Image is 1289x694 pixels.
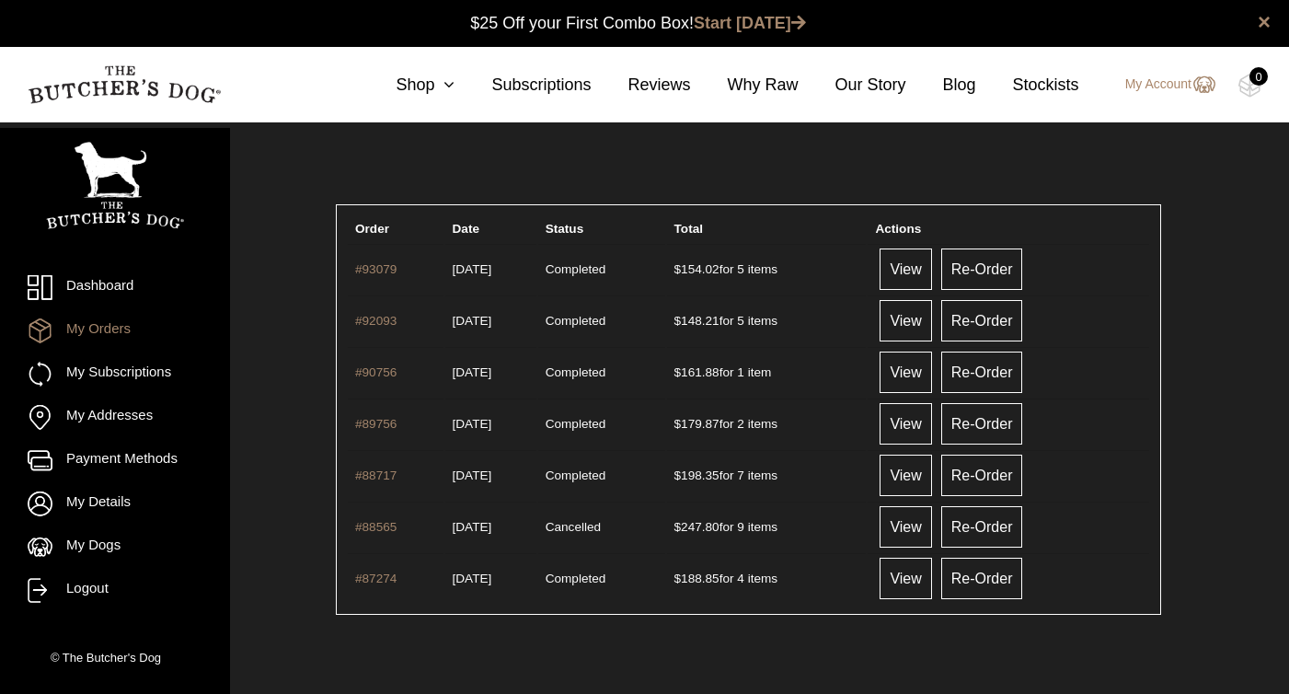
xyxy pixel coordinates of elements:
a: My Account [1107,74,1215,96]
a: #90756 [355,365,397,379]
a: #87274 [355,572,397,585]
a: Re-Order [941,558,1023,599]
a: View [880,352,931,393]
a: Reviews [591,73,690,98]
td: for 9 items [667,502,867,551]
a: Re-Order [941,249,1023,290]
td: for 1 item [667,347,867,397]
a: #93079 [355,262,397,276]
a: View [880,506,931,548]
a: Our Story [799,73,906,98]
a: Dashboard [28,275,202,300]
a: Logout [28,578,202,603]
span: $ [674,417,682,431]
a: Stockists [976,73,1079,98]
a: My Details [28,492,202,516]
time: [DATE] [453,314,492,328]
time: [DATE] [453,468,492,482]
span: Order [355,222,389,236]
td: Completed [538,399,665,448]
a: My Subscriptions [28,362,202,387]
img: TBD_Portrait_Logo_White.png [46,142,184,229]
td: for 2 items [667,399,867,448]
span: $ [674,520,682,534]
a: Why Raw [691,73,799,98]
td: Completed [538,347,665,397]
time: [DATE] [453,572,492,585]
span: 198.35 [674,468,719,482]
a: #88717 [355,468,397,482]
td: for 5 items [667,295,867,345]
a: #92093 [355,314,397,328]
time: [DATE] [453,417,492,431]
div: 0 [1249,67,1268,86]
a: Re-Order [941,352,1023,393]
time: [DATE] [453,262,492,276]
span: Status [546,222,584,236]
td: for 5 items [667,244,867,294]
a: View [880,300,931,341]
a: Shop [359,73,455,98]
a: Start [DATE] [694,14,806,32]
span: 161.88 [674,365,719,379]
span: $ [674,262,682,276]
time: [DATE] [453,520,492,534]
a: Payment Methods [28,448,202,473]
span: $ [674,468,682,482]
a: #89756 [355,417,397,431]
span: 247.80 [674,520,719,534]
td: for 4 items [667,553,867,603]
a: Subscriptions [455,73,591,98]
a: View [880,249,931,290]
a: My Orders [28,318,202,343]
a: My Dogs [28,535,202,560]
a: View [880,558,931,599]
td: Completed [538,450,665,500]
a: #88565 [355,520,397,534]
a: Re-Order [941,455,1023,496]
span: 179.87 [674,417,719,431]
span: $ [674,314,682,328]
td: for 7 items [667,450,867,500]
td: Cancelled [538,502,665,551]
td: Completed [538,295,665,345]
span: Total [674,222,703,236]
a: Re-Order [941,403,1023,445]
a: View [880,403,931,445]
td: Completed [538,244,665,294]
td: Completed [538,553,665,603]
time: [DATE] [453,365,492,379]
span: Actions [875,222,921,236]
span: 148.21 [674,314,719,328]
span: $ [674,365,682,379]
span: 188.85 [674,572,719,585]
a: close [1258,11,1271,33]
img: TBD_Cart-Empty.png [1238,74,1261,98]
span: 154.02 [674,262,719,276]
a: Re-Order [941,300,1023,341]
a: My Addresses [28,405,202,430]
span: $ [674,572,682,585]
a: Re-Order [941,506,1023,548]
a: Blog [906,73,976,98]
span: Date [453,222,479,236]
a: View [880,455,931,496]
